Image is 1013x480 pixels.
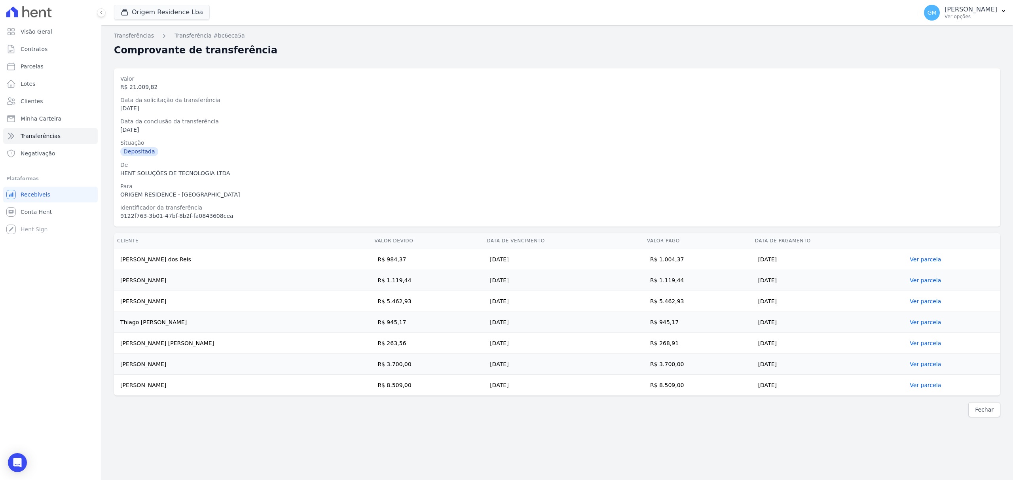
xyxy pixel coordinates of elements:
[3,24,98,40] a: Visão Geral
[120,104,994,113] div: [DATE]
[371,291,484,312] td: R$ 5.462,93
[371,249,484,270] td: R$ 984,37
[3,59,98,74] a: Parcelas
[8,453,27,472] div: Open Intercom Messenger
[3,146,98,161] a: Negativação
[21,208,52,216] span: Conta Hent
[371,312,484,333] td: R$ 945,17
[114,249,371,270] td: [PERSON_NAME] dos Reis
[114,291,371,312] td: [PERSON_NAME]
[752,270,907,291] td: [DATE]
[644,333,752,354] td: R$ 268,91
[371,270,484,291] td: R$ 1.119,44
[928,10,937,15] span: GM
[21,80,36,88] span: Lotes
[3,204,98,220] a: Conta Hent
[21,45,47,53] span: Contratos
[484,333,644,354] td: [DATE]
[175,32,245,40] a: Transferência #bc6eca5a
[6,174,95,183] div: Plataformas
[3,93,98,109] a: Clientes
[114,43,277,57] h2: Comprovante de transferência
[3,111,98,127] a: Minha Carteira
[910,298,941,304] a: Ver parcela
[120,147,158,156] div: Depositada
[910,361,941,367] a: Ver parcela
[114,312,371,333] td: Thiago [PERSON_NAME]
[3,76,98,92] a: Lotes
[968,402,1000,417] a: Fechar
[114,233,371,249] th: Cliente
[21,115,61,123] span: Minha Carteira
[752,233,907,249] th: Data de Pagamento
[120,161,994,169] div: De
[644,249,752,270] td: R$ 1.004,37
[120,212,994,220] div: 9122f763-3b01-47bf-8b2f-fa0843608cea
[21,62,44,70] span: Parcelas
[120,169,994,178] div: HENT SOLUÇÕES DE TECNOLOGIA LTDA
[644,354,752,375] td: R$ 3.700,00
[752,375,907,396] td: [DATE]
[120,75,994,83] div: Valor
[21,97,43,105] span: Clientes
[644,312,752,333] td: R$ 945,17
[752,249,907,270] td: [DATE]
[21,191,50,198] span: Recebíveis
[910,277,941,283] a: Ver parcela
[120,182,994,191] div: Para
[120,126,994,134] div: [DATE]
[3,187,98,202] a: Recebíveis
[120,96,994,104] div: Data da solicitação da transferência
[120,204,994,212] div: Identificador da transferência
[484,375,644,396] td: [DATE]
[484,270,644,291] td: [DATE]
[114,333,371,354] td: [PERSON_NAME] [PERSON_NAME]
[752,291,907,312] td: [DATE]
[644,291,752,312] td: R$ 5.462,93
[752,354,907,375] td: [DATE]
[975,406,994,414] span: Fechar
[752,312,907,333] td: [DATE]
[371,333,484,354] td: R$ 263,56
[114,32,1000,40] nav: Breadcrumb
[644,233,752,249] th: Valor pago
[21,132,61,140] span: Transferências
[910,256,941,263] a: Ver parcela
[484,249,644,270] td: [DATE]
[371,233,484,249] th: Valor devido
[120,139,994,147] div: Situação
[120,83,994,91] div: R$ 21.009,82
[21,28,52,36] span: Visão Geral
[114,32,154,40] a: Transferências
[21,149,55,157] span: Negativação
[910,382,941,388] a: Ver parcela
[120,191,994,199] div: ORIGEM RESIDENCE - [GEOGRAPHIC_DATA]
[371,354,484,375] td: R$ 3.700,00
[114,270,371,291] td: [PERSON_NAME]
[918,2,1013,24] button: GM [PERSON_NAME] Ver opções
[644,270,752,291] td: R$ 1.119,44
[484,312,644,333] td: [DATE]
[910,319,941,325] a: Ver parcela
[945,13,997,20] p: Ver opções
[114,375,371,396] td: [PERSON_NAME]
[945,6,997,13] p: [PERSON_NAME]
[114,5,210,20] button: Origem Residence Lba
[484,291,644,312] td: [DATE]
[3,41,98,57] a: Contratos
[752,333,907,354] td: [DATE]
[3,128,98,144] a: Transferências
[484,354,644,375] td: [DATE]
[644,375,752,396] td: R$ 8.509,00
[371,375,484,396] td: R$ 8.509,00
[114,354,371,375] td: [PERSON_NAME]
[910,340,941,346] a: Ver parcela
[120,117,994,126] div: Data da conclusão da transferência
[484,233,644,249] th: Data de Vencimento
